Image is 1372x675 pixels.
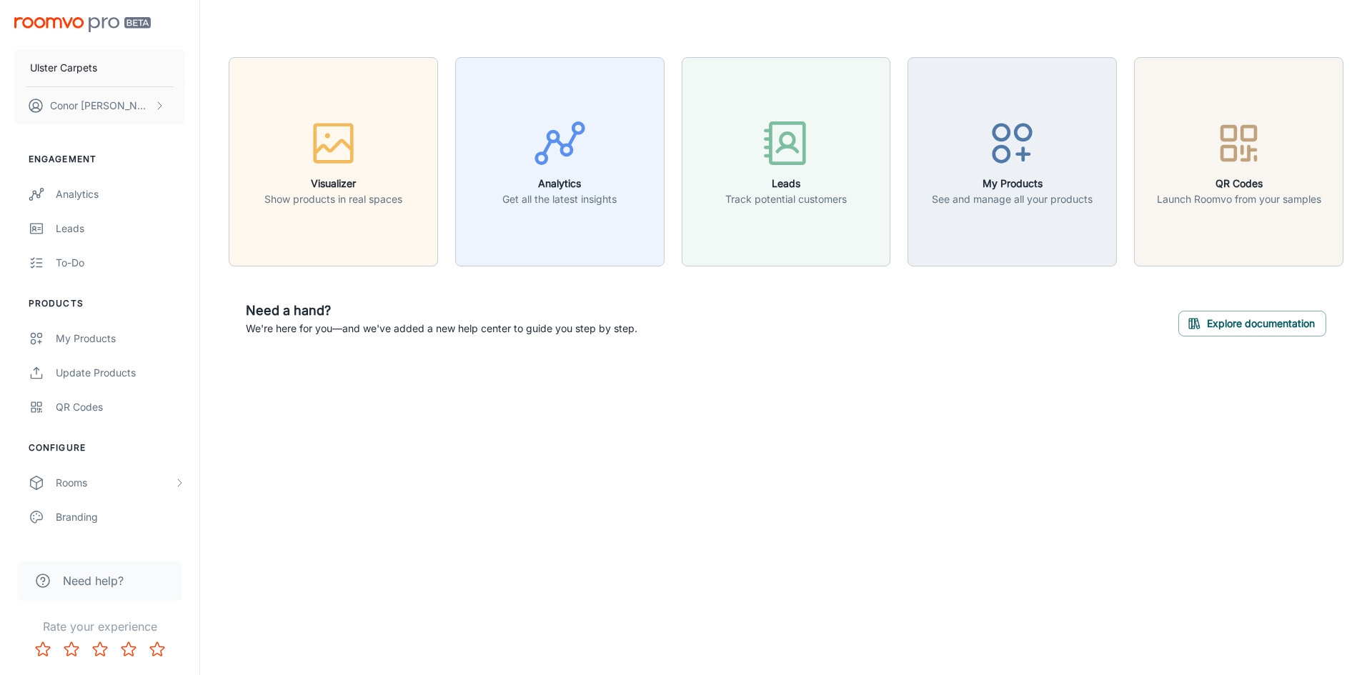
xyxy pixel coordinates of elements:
[682,154,891,168] a: LeadsTrack potential customers
[682,57,891,266] button: LeadsTrack potential customers
[725,191,847,207] p: Track potential customers
[56,399,185,415] div: QR Codes
[455,57,665,266] button: AnalyticsGet all the latest insights
[908,154,1117,168] a: My ProductsSee and manage all your products
[502,176,617,191] h6: Analytics
[455,154,665,168] a: AnalyticsGet all the latest insights
[1178,315,1326,329] a: Explore documentation
[30,60,97,76] p: Ulster Carpets
[1157,176,1321,191] h6: QR Codes
[932,176,1093,191] h6: My Products
[1178,311,1326,336] button: Explore documentation
[50,98,151,114] p: Conor [PERSON_NAME]
[725,176,847,191] h6: Leads
[246,301,637,321] h6: Need a hand?
[264,176,402,191] h6: Visualizer
[264,191,402,207] p: Show products in real spaces
[56,221,185,236] div: Leads
[56,365,185,381] div: Update Products
[229,57,438,266] button: VisualizerShow products in real spaces
[14,49,185,86] button: Ulster Carpets
[56,186,185,202] div: Analytics
[1157,191,1321,207] p: Launch Roomvo from your samples
[502,191,617,207] p: Get all the latest insights
[56,255,185,271] div: To-do
[908,57,1117,266] button: My ProductsSee and manage all your products
[56,331,185,346] div: My Products
[246,321,637,336] p: We're here for you—and we've added a new help center to guide you step by step.
[1134,154,1343,168] a: QR CodesLaunch Roomvo from your samples
[14,17,151,32] img: Roomvo PRO Beta
[1134,57,1343,266] button: QR CodesLaunch Roomvo from your samples
[932,191,1093,207] p: See and manage all your products
[14,87,185,124] button: Conor [PERSON_NAME]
